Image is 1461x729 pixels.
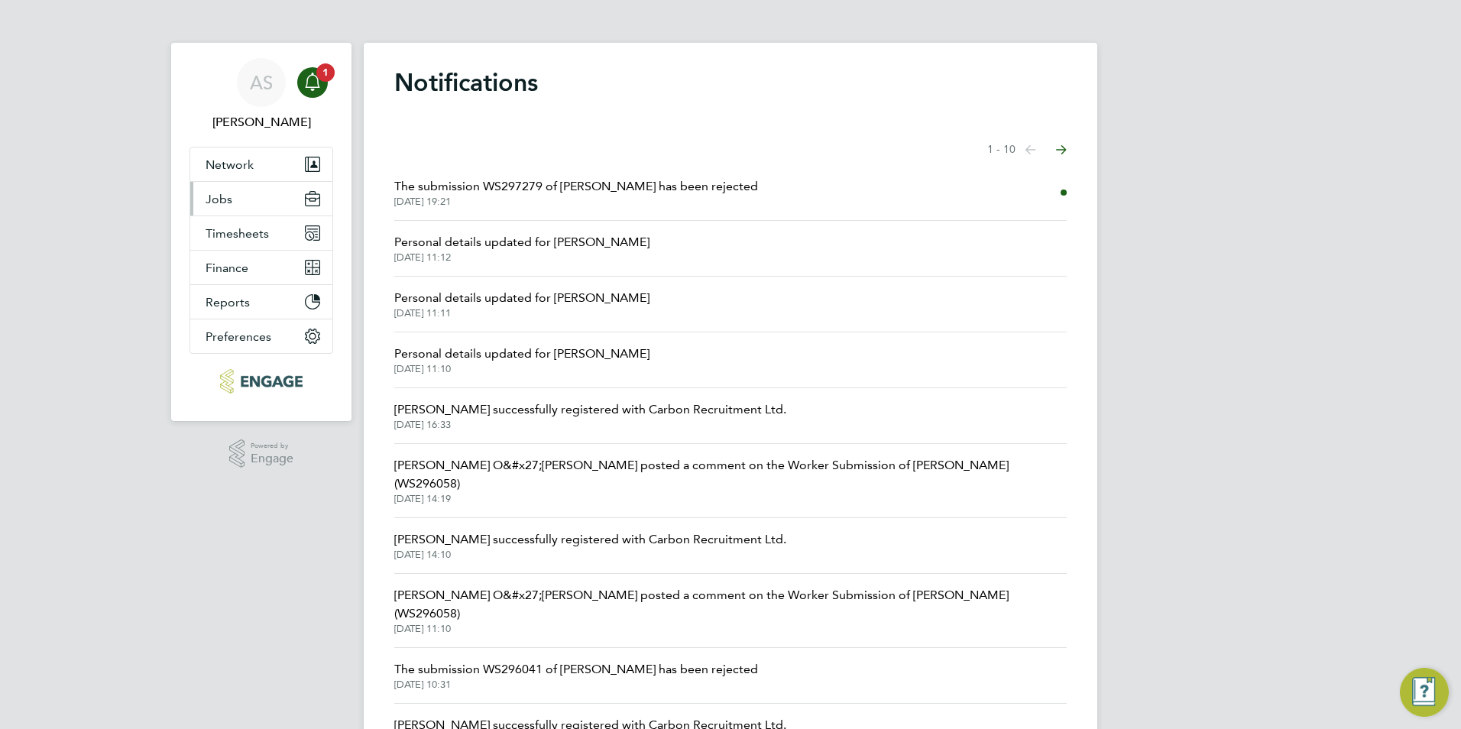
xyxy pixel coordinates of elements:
[394,345,650,363] span: Personal details updated for [PERSON_NAME]
[987,134,1067,165] nav: Select page of notifications list
[190,319,332,353] button: Preferences
[394,586,1067,635] a: [PERSON_NAME] O&#x27;[PERSON_NAME] posted a comment on the Worker Submission of [PERSON_NAME] (WS...
[190,182,332,215] button: Jobs
[394,67,1067,98] h1: Notifications
[394,456,1067,505] a: [PERSON_NAME] O&#x27;[PERSON_NAME] posted a comment on the Worker Submission of [PERSON_NAME] (WS...
[394,549,786,561] span: [DATE] 14:10
[394,307,650,319] span: [DATE] 11:11
[171,43,351,421] nav: Main navigation
[206,329,271,344] span: Preferences
[250,73,273,92] span: AS
[190,113,333,131] span: Avais Sabir
[206,192,232,206] span: Jobs
[251,439,293,452] span: Powered by
[190,369,333,394] a: Go to home page
[1400,668,1449,717] button: Engage Resource Center
[190,58,333,131] a: AS[PERSON_NAME]
[394,456,1067,493] span: [PERSON_NAME] O&#x27;[PERSON_NAME] posted a comment on the Worker Submission of [PERSON_NAME] (WS...
[394,345,650,375] a: Personal details updated for [PERSON_NAME][DATE] 11:10
[394,530,786,561] a: [PERSON_NAME] successfully registered with Carbon Recruitment Ltd.[DATE] 14:10
[394,493,1067,505] span: [DATE] 14:19
[206,157,254,172] span: Network
[206,295,250,309] span: Reports
[190,216,332,250] button: Timesheets
[297,58,328,107] a: 1
[394,660,758,679] span: The submission WS296041 of [PERSON_NAME] has been rejected
[394,251,650,264] span: [DATE] 11:12
[394,660,758,691] a: The submission WS296041 of [PERSON_NAME] has been rejected[DATE] 10:31
[394,363,650,375] span: [DATE] 11:10
[394,289,650,307] span: Personal details updated for [PERSON_NAME]
[394,530,786,549] span: [PERSON_NAME] successfully registered with Carbon Recruitment Ltd.
[394,400,786,419] span: [PERSON_NAME] successfully registered with Carbon Recruitment Ltd.
[394,623,1067,635] span: [DATE] 11:10
[190,251,332,284] button: Finance
[394,233,650,264] a: Personal details updated for [PERSON_NAME][DATE] 11:12
[394,196,758,208] span: [DATE] 19:21
[206,226,269,241] span: Timesheets
[316,63,335,82] span: 1
[394,177,758,196] span: The submission WS297279 of [PERSON_NAME] has been rejected
[206,261,248,275] span: Finance
[394,233,650,251] span: Personal details updated for [PERSON_NAME]
[394,586,1067,623] span: [PERSON_NAME] O&#x27;[PERSON_NAME] posted a comment on the Worker Submission of [PERSON_NAME] (WS...
[394,289,650,319] a: Personal details updated for [PERSON_NAME][DATE] 11:11
[394,400,786,431] a: [PERSON_NAME] successfully registered with Carbon Recruitment Ltd.[DATE] 16:33
[220,369,302,394] img: carbonrecruitment-logo-retina.png
[229,439,294,468] a: Powered byEngage
[394,679,758,691] span: [DATE] 10:31
[987,142,1016,157] span: 1 - 10
[190,285,332,319] button: Reports
[251,452,293,465] span: Engage
[190,147,332,181] button: Network
[394,177,758,208] a: The submission WS297279 of [PERSON_NAME] has been rejected[DATE] 19:21
[394,419,786,431] span: [DATE] 16:33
